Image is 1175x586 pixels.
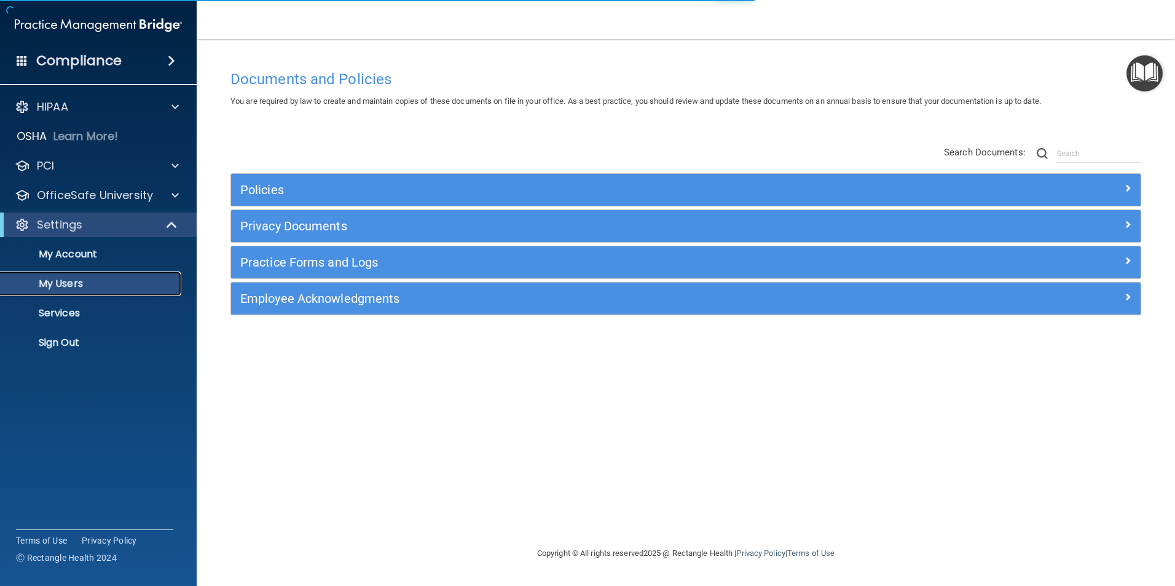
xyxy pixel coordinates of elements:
[1037,148,1048,159] img: ic-search.3b580494.png
[8,278,176,290] p: My Users
[240,256,904,269] h5: Practice Forms and Logs
[240,289,1131,308] a: Employee Acknowledgments
[15,217,178,232] a: Settings
[36,52,122,69] h4: Compliance
[15,188,179,203] a: OfficeSafe University
[82,534,137,547] a: Privacy Policy
[16,534,67,547] a: Terms of Use
[8,307,176,319] p: Services
[37,100,68,114] p: HIPAA
[462,534,910,573] div: Copyright © All rights reserved 2025 @ Rectangle Health | |
[230,96,1041,106] span: You are required by law to create and maintain copies of these documents on file in your office. ...
[15,100,179,114] a: HIPAA
[15,158,179,173] a: PCI
[240,219,904,233] h5: Privacy Documents
[37,188,153,203] p: OfficeSafe University
[787,549,835,558] a: Terms of Use
[240,252,1131,272] a: Practice Forms and Logs
[1126,55,1163,92] button: Open Resource Center
[240,216,1131,236] a: Privacy Documents
[17,129,47,144] p: OSHA
[736,549,785,558] a: Privacy Policy
[240,292,904,305] h5: Employee Acknowledgments
[16,552,117,564] span: Ⓒ Rectangle Health 2024
[8,248,176,260] p: My Account
[8,337,176,349] p: Sign Out
[15,13,182,37] img: PMB logo
[37,158,54,173] p: PCI
[944,147,1026,158] span: Search Documents:
[230,71,1141,87] h4: Documents and Policies
[37,217,82,232] p: Settings
[240,180,1131,200] a: Policies
[1057,144,1141,163] input: Search
[240,183,904,197] h5: Policies
[53,129,119,144] p: Learn More!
